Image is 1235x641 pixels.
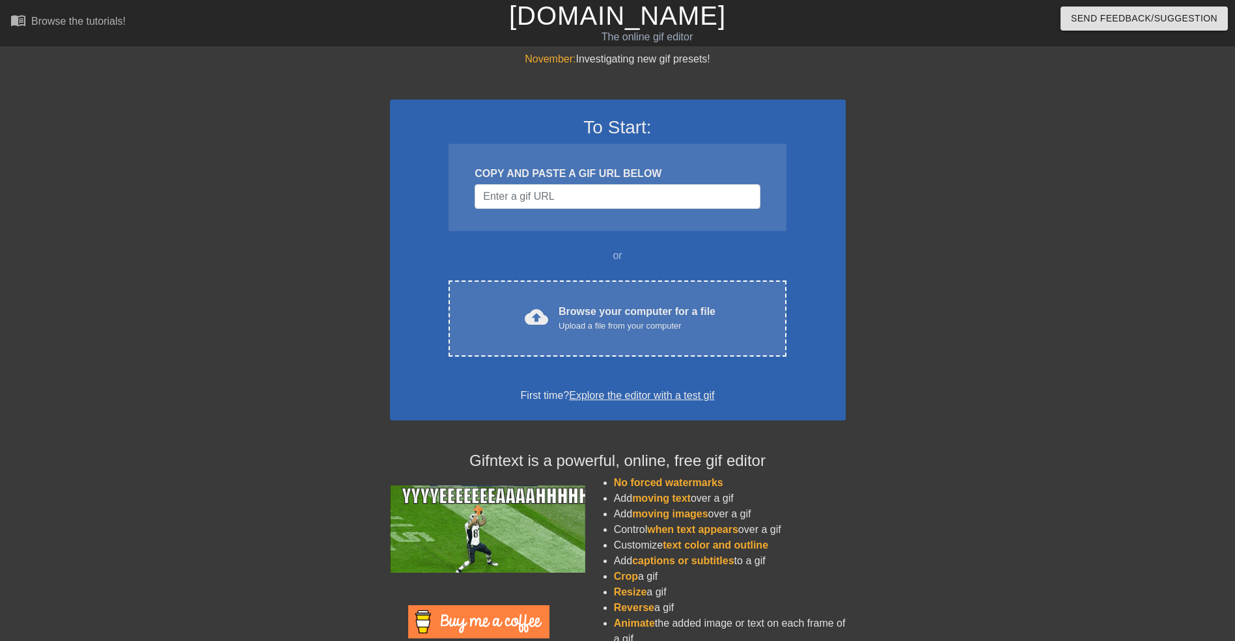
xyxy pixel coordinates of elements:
[614,491,846,506] li: Add over a gif
[632,555,734,566] span: captions or subtitles
[614,571,638,582] span: Crop
[614,477,723,488] span: No forced watermarks
[614,538,846,553] li: Customize
[10,12,26,28] span: menu_book
[614,506,846,522] li: Add over a gif
[614,522,846,538] li: Control over a gif
[408,605,549,638] img: Buy Me A Coffee
[390,485,585,573] img: football_small.gif
[1071,10,1217,27] span: Send Feedback/Suggestion
[475,184,760,209] input: Username
[525,305,548,329] span: cloud_upload
[475,166,760,182] div: COPY AND PASTE A GIF URL BELOW
[647,524,738,535] span: when text appears
[614,586,647,597] span: Resize
[10,12,126,33] a: Browse the tutorials!
[509,1,726,30] a: [DOMAIN_NAME]
[559,304,715,333] div: Browse your computer for a file
[569,390,714,401] a: Explore the editor with a test gif
[407,116,829,139] h3: To Start:
[614,618,655,629] span: Animate
[614,553,846,569] li: Add to a gif
[424,248,812,264] div: or
[663,539,768,551] span: text color and outline
[31,16,126,27] div: Browse the tutorials!
[614,569,846,584] li: a gif
[525,53,576,64] span: November:
[407,388,829,403] div: First time?
[559,320,715,333] div: Upload a file from your computer
[632,493,691,504] span: moving text
[614,600,846,616] li: a gif
[614,584,846,600] li: a gif
[632,508,708,519] span: moving images
[1061,7,1228,31] button: Send Feedback/Suggestion
[390,452,846,471] h4: Gifntext is a powerful, online, free gif editor
[390,51,846,67] div: Investigating new gif presets!
[614,602,654,613] span: Reverse
[418,29,876,45] div: The online gif editor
